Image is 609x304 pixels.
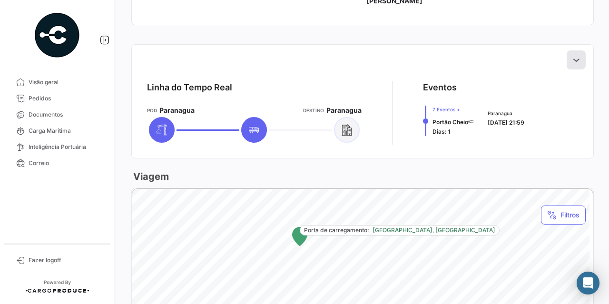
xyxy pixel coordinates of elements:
span: Paranagua [326,106,362,115]
div: Linha do Tempo Real [147,81,232,94]
button: Filtros [541,206,586,225]
span: Carga Marítima [29,127,103,135]
a: Carga Marítima [8,123,107,139]
a: Visão geral [8,74,107,90]
a: Inteligência Portuária [8,139,107,155]
span: Inteligência Portuária [29,143,103,151]
a: Pedidos [8,90,107,107]
span: Visão geral [29,78,103,87]
span: [GEOGRAPHIC_DATA], [GEOGRAPHIC_DATA] [373,226,495,235]
span: Documentos [29,110,103,119]
a: Correio [8,155,107,171]
div: Eventos [423,81,457,94]
span: Fazer logoff [29,256,103,265]
span: [DATE] 21:59 [488,119,524,126]
span: 7 Eventos + [432,106,474,113]
app-card-info-title: POD [147,107,157,114]
app-card-info-title: Destino [303,107,324,114]
span: Dias: 1 [432,128,451,135]
span: Paranagua [488,109,524,117]
img: powered-by.png [33,11,81,59]
span: Porta de carregamento: [304,226,369,235]
div: Abrir Intercom Messenger [577,272,599,294]
span: Portão Cheio [432,118,468,126]
a: Documentos [8,107,107,123]
span: Paranagua [159,106,195,115]
span: Pedidos [29,94,103,103]
span: Correio [29,159,103,167]
h3: Viagem [131,170,169,183]
div: Map marker [292,227,307,246]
